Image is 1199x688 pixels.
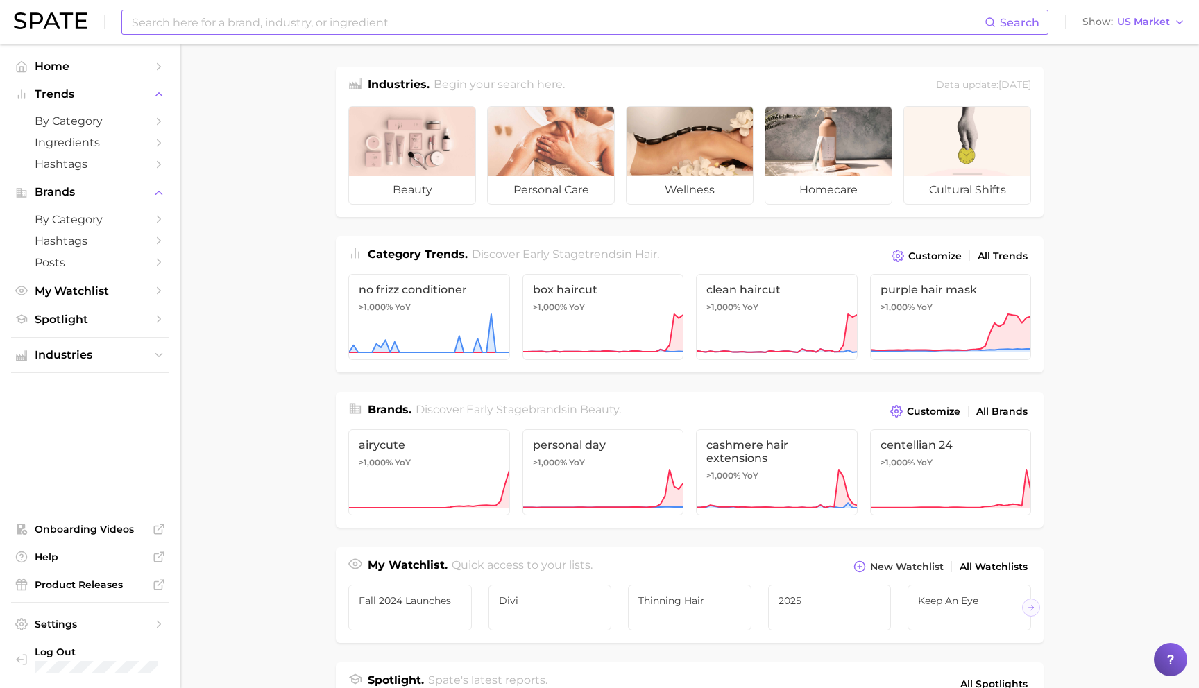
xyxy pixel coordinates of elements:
span: wellness [627,176,753,204]
a: My Watchlist [11,280,169,302]
span: My Watchlist [35,284,146,298]
span: cultural shifts [904,176,1030,204]
span: by Category [35,213,146,226]
span: beauty [349,176,475,204]
span: airycute [359,438,500,452]
span: Industries [35,349,146,361]
span: cashmere hair extensions [706,438,847,465]
span: Fall 2024 Launches [359,595,461,606]
a: Log out. Currently logged in with e-mail rachael@diviofficial.com. [11,642,169,677]
a: All Trends [974,247,1031,266]
span: All Watchlists [960,561,1028,573]
span: YoY [395,302,411,313]
a: cashmere hair extensions>1,000% YoY [696,429,858,515]
span: >1,000% [706,302,740,312]
span: Log Out [35,646,158,658]
span: purple hair mask [881,283,1021,296]
span: >1,000% [359,302,393,312]
span: box haircut [533,283,674,296]
button: Brands [11,182,169,203]
span: Help [35,551,146,563]
a: Product Releases [11,574,169,595]
div: Data update: [DATE] [936,76,1031,95]
button: New Watchlist [850,557,947,576]
a: Posts [11,252,169,273]
span: Hashtags [35,157,146,171]
h1: My Watchlist. [368,557,448,576]
span: Ingredients [35,136,146,149]
a: airycute>1,000% YoY [348,429,510,515]
span: Settings [35,618,146,630]
span: clean haircut [706,283,847,296]
input: Search here for a brand, industry, or ingredient [130,10,985,34]
a: centellian 24>1,000% YoY [870,429,1032,515]
span: YoY [742,470,758,481]
span: >1,000% [533,302,567,312]
span: personal care [488,176,614,204]
span: New Watchlist [870,561,944,573]
span: YoY [742,302,758,313]
span: Divi [499,595,602,606]
h2: Begin your search here. [434,76,565,95]
span: Category Trends . [368,248,468,261]
a: Home [11,55,169,77]
a: Help [11,547,169,567]
a: Thinning Hair [628,585,751,630]
span: Search [1000,16,1039,29]
a: Fall 2024 Launches [348,585,472,630]
span: >1,000% [533,457,567,467]
span: Posts [35,256,146,269]
a: All Watchlists [956,558,1031,576]
h2: Quick access to your lists. [452,557,593,576]
span: Brands . [368,403,411,416]
span: Customize [907,406,960,418]
a: Divi [488,585,612,630]
span: homecare [765,176,892,204]
span: centellian 24 [881,438,1021,452]
a: by Category [11,110,169,132]
button: Customize [887,402,964,421]
button: Trends [11,84,169,105]
h1: Industries. [368,76,430,95]
span: Onboarding Videos [35,523,146,535]
a: no frizz conditioner>1,000% YoY [348,274,510,360]
span: Trends [35,88,146,101]
span: hair [635,248,657,261]
a: Onboarding Videos [11,519,169,540]
a: Hashtags [11,230,169,252]
span: YoY [917,457,933,468]
button: ShowUS Market [1079,13,1189,31]
span: US Market [1117,18,1170,26]
a: personal care [487,106,615,205]
span: Thinning Hair [638,595,741,606]
a: Settings [11,614,169,635]
span: by Category [35,114,146,128]
span: YoY [569,302,585,313]
span: YoY [917,302,933,313]
button: Scroll Right [1022,599,1040,617]
a: by Category [11,209,169,230]
button: Industries [11,345,169,365]
a: All Brands [973,402,1031,421]
span: Keep an eye [918,595,1021,606]
span: Customize [908,250,962,262]
img: SPATE [14,12,87,29]
a: box haircut>1,000% YoY [522,274,684,360]
span: YoY [395,457,411,468]
a: wellness [626,106,754,205]
a: 2025 [768,585,892,630]
span: >1,000% [881,457,915,467]
span: >1,000% [359,457,393,467]
span: Spotlight [35,313,146,326]
a: Ingredients [11,132,169,153]
span: >1,000% [881,302,915,312]
span: All Trends [978,250,1028,262]
span: Hashtags [35,234,146,248]
span: Home [35,60,146,73]
span: Show [1082,18,1113,26]
span: All Brands [976,406,1028,418]
a: beauty [348,106,476,205]
a: Spotlight [11,309,169,330]
span: no frizz conditioner [359,283,500,296]
span: YoY [569,457,585,468]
